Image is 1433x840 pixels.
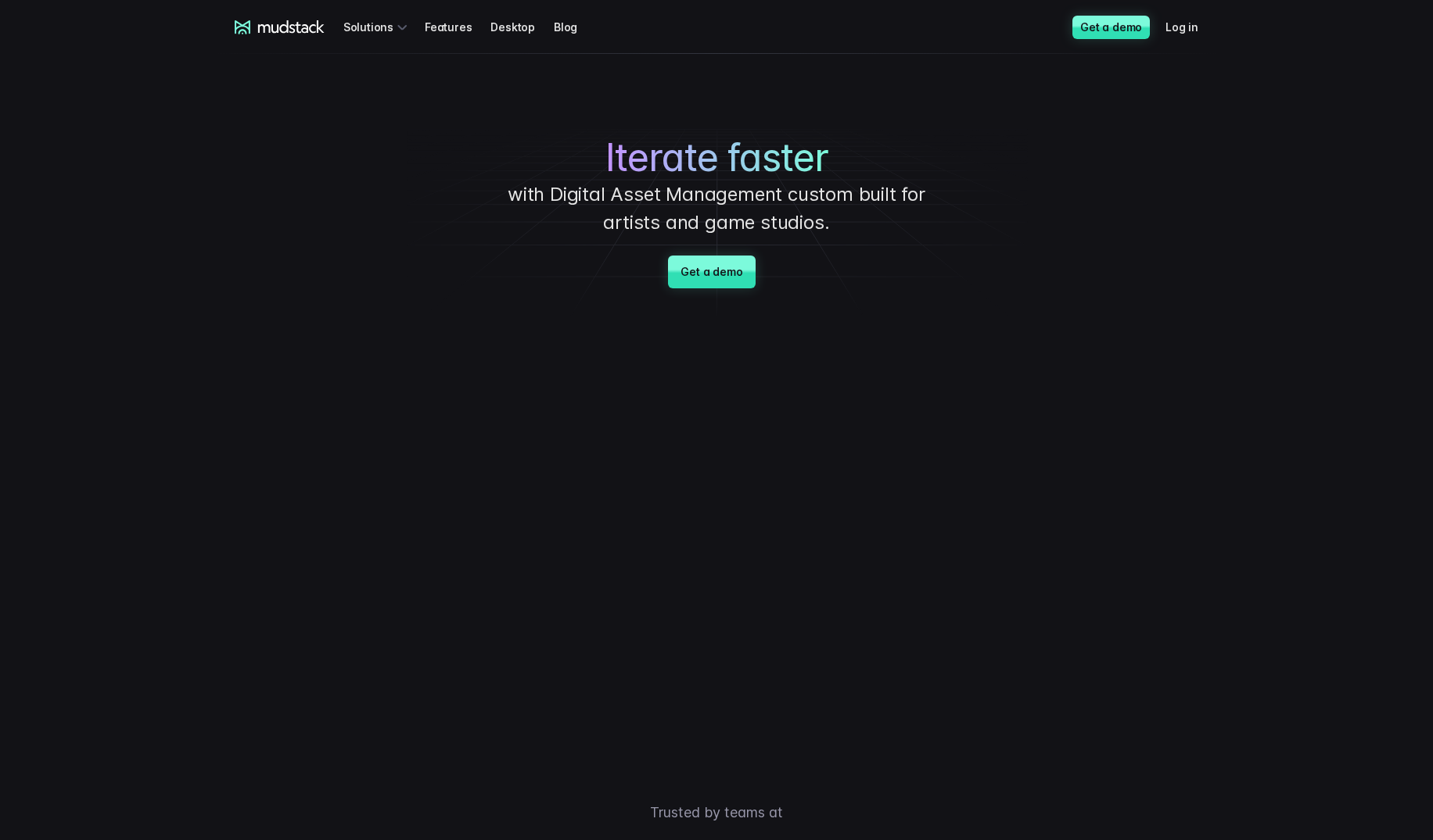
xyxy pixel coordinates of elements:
p: Trusted by teams at [169,802,1264,823]
p: with Digital Asset Management custom built for artists and game studios. [482,181,951,237]
a: Get a demo [1072,16,1150,39]
a: Blog [554,13,596,41]
a: mudstack logo [235,20,325,34]
a: Desktop [490,13,554,41]
span: Iterate faster [605,135,828,181]
a: Log in [1165,13,1217,41]
a: Features [425,13,490,41]
a: Get a demo [668,256,755,288]
div: Solutions [343,13,412,41]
